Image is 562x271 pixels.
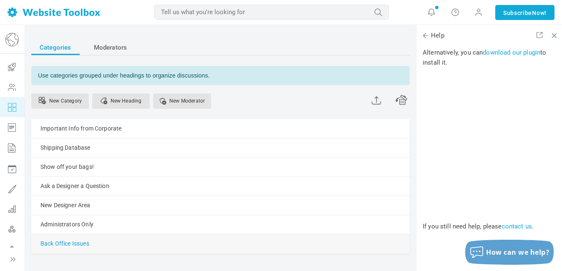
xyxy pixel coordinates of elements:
span: Now! [532,8,547,18]
a: download our plugin [483,49,540,56]
input: Tell us what you're looking for [154,5,389,20]
a: Back Office Issues [40,238,89,249]
a: Ask a Designer a Question [40,181,109,191]
a: contact us [502,223,532,230]
a: Moderators [86,40,136,55]
span: Help [423,31,444,40]
a: New Heading [92,93,150,109]
img: globe-icon.png [5,33,19,46]
a: Important Info from Corporate [40,123,121,134]
div: Use categories grouped under headings to organize discussions. [31,66,410,85]
span: Moderators [94,40,127,55]
span: Back [421,31,430,40]
a: Categories [31,40,80,55]
a: Shipping Database [40,143,91,153]
p: Alternatively, you can to install it. [423,48,557,68]
span: Categories [40,40,71,55]
a: Administrators Only [40,219,93,230]
button: How can we help? [465,240,554,265]
a: SubscribeNow! [495,5,554,20]
a: Assigning a user as a moderator for a category gives them permission to help oversee the content [153,93,211,109]
p: If you still need help, please . [423,211,557,231]
a: Show off your bags! [40,162,94,172]
a: New Designer Area [40,200,91,211]
span: How can we help? [486,248,549,257]
a: Use multiple categories to organize discussions [31,93,89,109]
